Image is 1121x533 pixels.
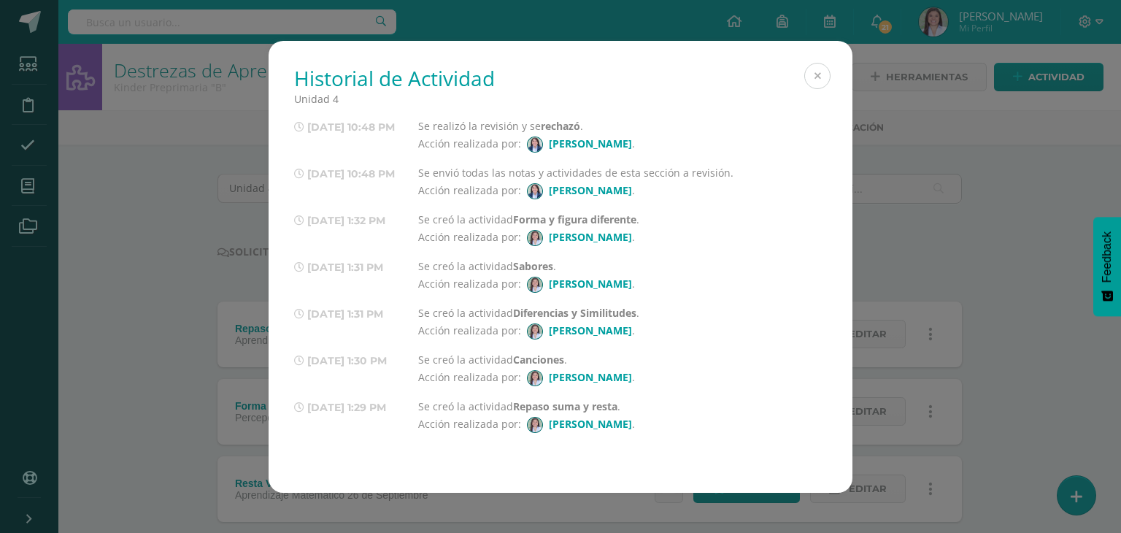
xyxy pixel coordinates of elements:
[418,398,827,433] div: Se creó la actividad . Acción realizada por:
[418,164,827,199] div: Se envió todas las notas y actividades de esta sección a revisión. Acción realizada por:
[528,371,542,386] img: d06421c2de728afe9ed44ad80712ffbc.png
[513,259,553,273] strong: Sabores
[294,64,827,92] h1: Historial de Actividad
[513,353,564,367] strong: Canciones
[521,183,635,197] span: .
[418,258,827,293] div: Se creó la actividad . Acción realizada por:
[521,277,635,291] span: .
[549,370,632,384] strong: [PERSON_NAME]
[521,230,635,244] span: .
[307,354,387,367] span: [DATE] 1:30 PM
[418,118,827,153] div: Se realizó la revisión y se . Acción realizada por:
[549,230,632,244] strong: [PERSON_NAME]
[418,211,827,246] div: Se creó la actividad . Acción realizada por:
[307,401,386,414] span: [DATE] 1:29 PM
[307,307,383,321] span: [DATE] 1:31 PM
[528,137,542,152] img: 7189dd0a2475061f524ba7af0511f049.png
[513,399,617,413] strong: Repaso suma y resta
[541,119,580,133] strong: rechazó
[521,417,635,431] span: .
[307,261,383,274] span: [DATE] 1:31 PM
[307,214,385,227] span: [DATE] 1:32 PM
[1101,231,1114,283] span: Feedback
[513,306,636,320] strong: Diferencias y Similitudes
[549,183,632,197] strong: [PERSON_NAME]
[549,137,632,150] strong: [PERSON_NAME]
[528,418,542,432] img: d06421c2de728afe9ed44ad80712ffbc.png
[1093,217,1121,316] button: Feedback - Mostrar encuesta
[528,184,542,199] img: 7189dd0a2475061f524ba7af0511f049.png
[549,277,632,291] strong: [PERSON_NAME]
[307,167,395,180] span: [DATE] 10:48 PM
[528,231,542,245] img: d06421c2de728afe9ed44ad80712ffbc.png
[418,304,827,340] div: Se creó la actividad . Acción realizada por:
[549,323,632,337] strong: [PERSON_NAME]
[418,351,827,386] div: Se creó la actividad . Acción realizada por:
[521,137,635,150] span: .
[307,120,395,134] span: [DATE] 10:48 PM
[294,92,827,106] div: Unidad 4
[804,63,831,89] button: Close (Esc)
[521,323,635,337] span: .
[521,370,635,384] span: .
[549,417,632,431] strong: [PERSON_NAME]
[528,324,542,339] img: d06421c2de728afe9ed44ad80712ffbc.png
[513,212,636,226] strong: Forma y figura diferente
[528,277,542,292] img: d06421c2de728afe9ed44ad80712ffbc.png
